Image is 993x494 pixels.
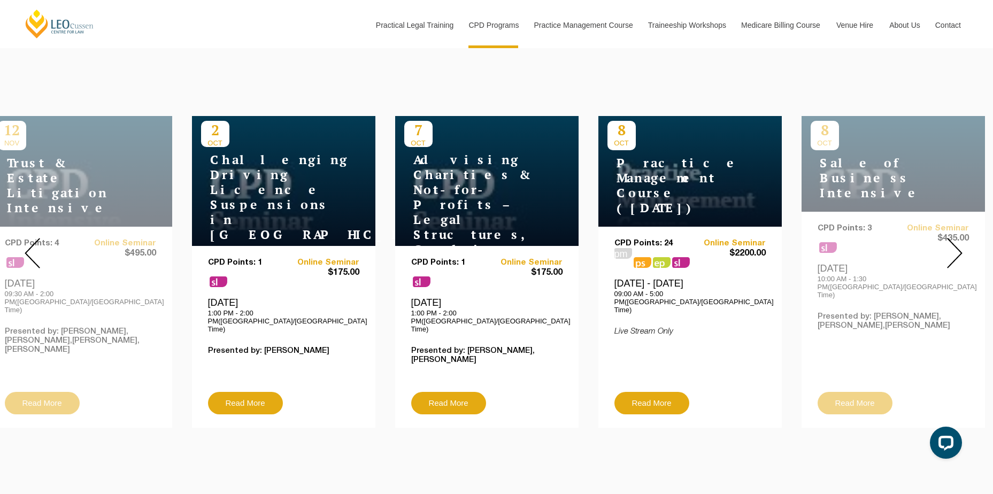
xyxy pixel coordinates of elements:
h4: Challenging Driving Licence Suspensions in [GEOGRAPHIC_DATA] [201,152,335,242]
a: About Us [881,2,927,48]
span: pm [614,248,632,259]
p: CPD Points: 1 [208,258,284,267]
a: Traineeship Workshops [640,2,733,48]
a: Contact [927,2,969,48]
p: 1:00 PM - 2:00 PM([GEOGRAPHIC_DATA]/[GEOGRAPHIC_DATA] Time) [411,309,563,333]
a: Read More [411,392,486,414]
p: 2 [201,121,229,139]
a: [PERSON_NAME] Centre for Law [24,9,95,39]
a: Read More [208,392,283,414]
div: [DATE] [411,297,563,333]
span: $175.00 [487,267,563,279]
span: sl [210,276,227,287]
span: OCT [404,139,433,147]
span: ps [634,257,651,268]
span: $175.00 [283,267,359,279]
iframe: LiveChat chat widget [921,422,966,467]
p: 8 [607,121,636,139]
p: Presented by: [PERSON_NAME] [208,346,359,356]
p: 1:00 PM - 2:00 PM([GEOGRAPHIC_DATA]/[GEOGRAPHIC_DATA] Time) [208,309,359,333]
span: sl [413,276,430,287]
h4: Advising Charities & Not-for-Profits – Legal Structures, Compliance & Risk Management [404,152,538,287]
span: sl [672,257,690,268]
p: CPD Points: 24 [614,239,690,248]
a: Practice Management Course [526,2,640,48]
p: Presented by: [PERSON_NAME],[PERSON_NAME] [411,346,563,365]
h4: Practice Management Course ([DATE]) [607,156,741,215]
a: CPD Programs [460,2,526,48]
p: CPD Points: 1 [411,258,487,267]
span: ps [653,257,671,268]
img: Prev [25,238,40,268]
img: Next [947,238,963,268]
p: 09:00 AM - 5:00 PM([GEOGRAPHIC_DATA]/[GEOGRAPHIC_DATA] Time) [614,290,766,314]
a: Read More [614,392,689,414]
span: $2200.00 [690,248,766,259]
p: Live Stream Only [614,327,766,336]
a: Online Seminar [283,258,359,267]
span: OCT [607,139,636,147]
p: 7 [404,121,433,139]
a: Medicare Billing Course [733,2,828,48]
a: Online Seminar [487,258,563,267]
span: OCT [201,139,229,147]
div: [DATE] - [DATE] [614,277,766,314]
div: [DATE] [208,297,359,333]
a: Online Seminar [690,239,766,248]
a: Venue Hire [828,2,881,48]
a: Practical Legal Training [368,2,461,48]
